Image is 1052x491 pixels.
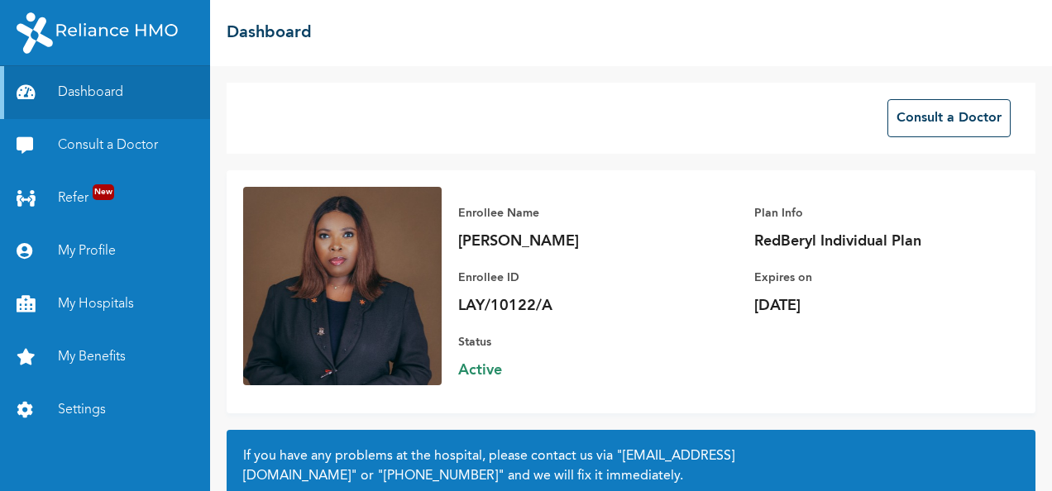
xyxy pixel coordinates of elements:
span: Active [458,360,690,380]
h2: If you have any problems at the hospital, please contact us via or and we will fix it immediately. [243,446,1019,486]
p: [DATE] [754,296,986,316]
p: Expires on [754,268,986,288]
h2: Dashboard [227,21,312,45]
p: Status [458,332,690,352]
span: New [93,184,114,200]
p: Enrollee ID [458,268,690,288]
img: RelianceHMO's Logo [17,12,178,54]
p: LAY/10122/A [458,296,690,316]
button: Consult a Doctor [887,99,1011,137]
img: Enrollee [243,187,442,385]
p: [PERSON_NAME] [458,231,690,251]
p: Plan Info [754,203,986,223]
a: "[PHONE_NUMBER]" [377,470,504,483]
p: RedBeryl Individual Plan [754,231,986,251]
p: Enrollee Name [458,203,690,223]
